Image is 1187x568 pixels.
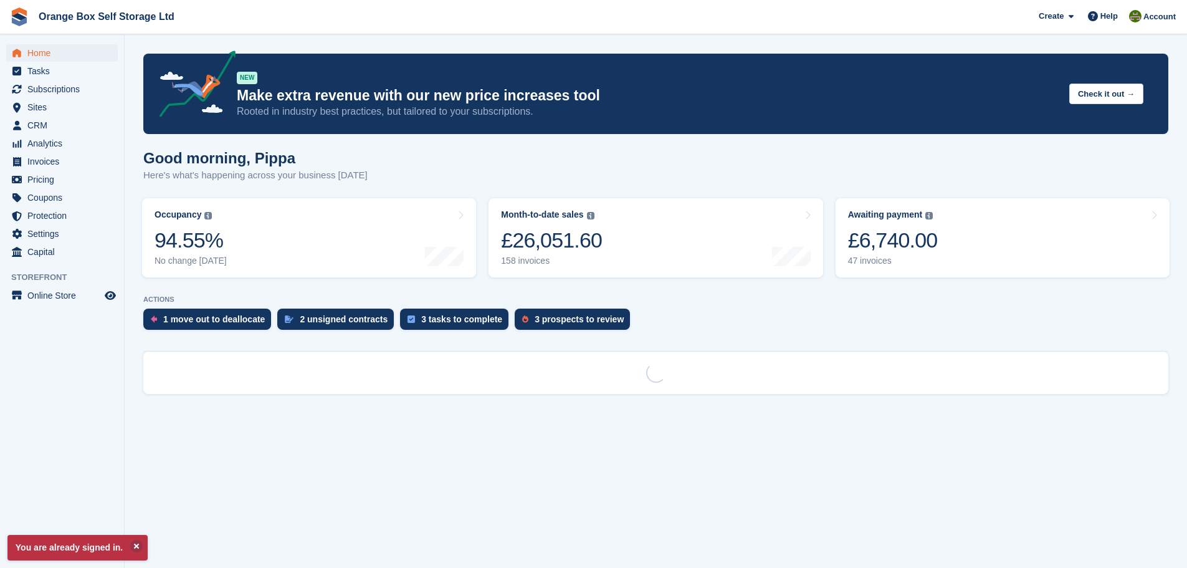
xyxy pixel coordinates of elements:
[6,243,118,261] a: menu
[6,135,118,152] a: menu
[27,225,102,243] span: Settings
[155,256,227,266] div: No change [DATE]
[535,314,624,324] div: 3 prospects to review
[7,535,148,561] p: You are already signed in.
[155,209,201,220] div: Occupancy
[6,207,118,224] a: menu
[27,287,102,304] span: Online Store
[6,44,118,62] a: menu
[400,309,515,336] a: 3 tasks to complete
[237,87,1059,105] p: Make extra revenue with our new price increases tool
[142,198,476,277] a: Occupancy 94.55% No change [DATE]
[925,212,933,219] img: icon-info-grey-7440780725fd019a000dd9b08b2336e03edf1995a4989e88bcd33f0948082b44.svg
[421,314,502,324] div: 3 tasks to complete
[501,209,583,220] div: Month-to-date sales
[1069,84,1143,104] button: Check it out →
[6,117,118,134] a: menu
[27,80,102,98] span: Subscriptions
[1143,11,1176,23] span: Account
[27,117,102,134] span: CRM
[149,51,236,122] img: price-adjustments-announcement-icon-8257ccfd72463d97f412b2fc003d46551f7dbcb40ab6d574587a9cd5c0d94...
[6,80,118,98] a: menu
[6,287,118,304] a: menu
[10,7,29,26] img: stora-icon-8386f47178a22dfd0bd8f6a31ec36ba5ce8667c1dd55bd0f319d3a0aa187defe.svg
[103,288,118,303] a: Preview store
[204,212,212,219] img: icon-info-grey-7440780725fd019a000dd9b08b2336e03edf1995a4989e88bcd33f0948082b44.svg
[848,256,938,266] div: 47 invoices
[6,189,118,206] a: menu
[27,153,102,170] span: Invoices
[237,105,1059,118] p: Rooted in industry best practices, but tailored to your subscriptions.
[6,225,118,243] a: menu
[522,315,528,323] img: prospect-51fa495bee0391a8d652442698ab0144808aea92771e9ea1ae160a38d050c398.svg
[501,228,602,253] div: £26,051.60
[501,256,602,266] div: 158 invoices
[27,135,102,152] span: Analytics
[300,314,388,324] div: 2 unsigned contracts
[6,99,118,116] a: menu
[143,168,368,183] p: Here's what's happening across your business [DATE]
[143,309,277,336] a: 1 move out to deallocate
[6,171,118,188] a: menu
[163,314,265,324] div: 1 move out to deallocate
[408,315,415,323] img: task-75834270c22a3079a89374b754ae025e5fb1db73e45f91037f5363f120a921f8.svg
[836,198,1170,277] a: Awaiting payment £6,740.00 47 invoices
[143,150,368,166] h1: Good morning, Pippa
[143,296,1168,304] p: ACTIONS
[27,243,102,261] span: Capital
[151,315,157,323] img: move_outs_to_deallocate_icon-f764333ba52eb49d3ac5e1228854f67142a1ed5810a6f6cc68b1a99e826820c5.svg
[285,315,293,323] img: contract_signature_icon-13c848040528278c33f63329250d36e43548de30e8caae1d1a13099fd9432cc5.svg
[27,189,102,206] span: Coupons
[489,198,822,277] a: Month-to-date sales £26,051.60 158 invoices
[515,309,636,336] a: 3 prospects to review
[155,228,227,253] div: 94.55%
[27,171,102,188] span: Pricing
[587,212,594,219] img: icon-info-grey-7440780725fd019a000dd9b08b2336e03edf1995a4989e88bcd33f0948082b44.svg
[27,99,102,116] span: Sites
[1039,10,1064,22] span: Create
[848,209,923,220] div: Awaiting payment
[6,62,118,80] a: menu
[237,72,257,84] div: NEW
[1129,10,1142,22] img: Pippa White
[1100,10,1118,22] span: Help
[848,228,938,253] div: £6,740.00
[27,62,102,80] span: Tasks
[27,44,102,62] span: Home
[11,271,124,284] span: Storefront
[34,6,179,27] a: Orange Box Self Storage Ltd
[27,207,102,224] span: Protection
[277,309,400,336] a: 2 unsigned contracts
[6,153,118,170] a: menu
